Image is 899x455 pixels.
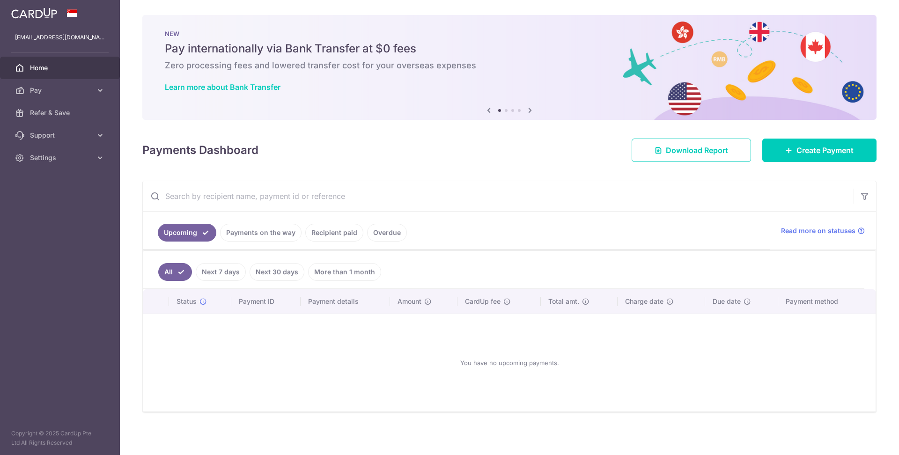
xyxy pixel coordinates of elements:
[165,41,854,56] h5: Pay internationally via Bank Transfer at $0 fees
[762,139,877,162] a: Create Payment
[305,224,363,242] a: Recipient paid
[158,224,216,242] a: Upcoming
[142,142,258,159] h4: Payments Dashboard
[155,322,864,404] div: You have no upcoming payments.
[143,181,854,211] input: Search by recipient name, payment id or reference
[220,224,302,242] a: Payments on the way
[398,297,421,306] span: Amount
[30,153,92,162] span: Settings
[548,297,579,306] span: Total amt.
[465,297,501,306] span: CardUp fee
[308,263,381,281] a: More than 1 month
[625,297,663,306] span: Charge date
[158,263,192,281] a: All
[30,131,92,140] span: Support
[165,60,854,71] h6: Zero processing fees and lowered transfer cost for your overseas expenses
[30,63,92,73] span: Home
[142,15,877,120] img: Bank transfer banner
[781,226,865,235] a: Read more on statuses
[30,86,92,95] span: Pay
[632,139,751,162] a: Download Report
[250,263,304,281] a: Next 30 days
[30,108,92,117] span: Refer & Save
[666,145,728,156] span: Download Report
[231,289,301,314] th: Payment ID
[796,145,854,156] span: Create Payment
[778,289,876,314] th: Payment method
[301,289,391,314] th: Payment details
[165,82,280,92] a: Learn more about Bank Transfer
[196,263,246,281] a: Next 7 days
[15,33,105,42] p: [EMAIL_ADDRESS][DOMAIN_NAME]
[713,297,741,306] span: Due date
[165,30,854,37] p: NEW
[177,297,197,306] span: Status
[367,224,407,242] a: Overdue
[781,226,855,235] span: Read more on statuses
[11,7,57,19] img: CardUp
